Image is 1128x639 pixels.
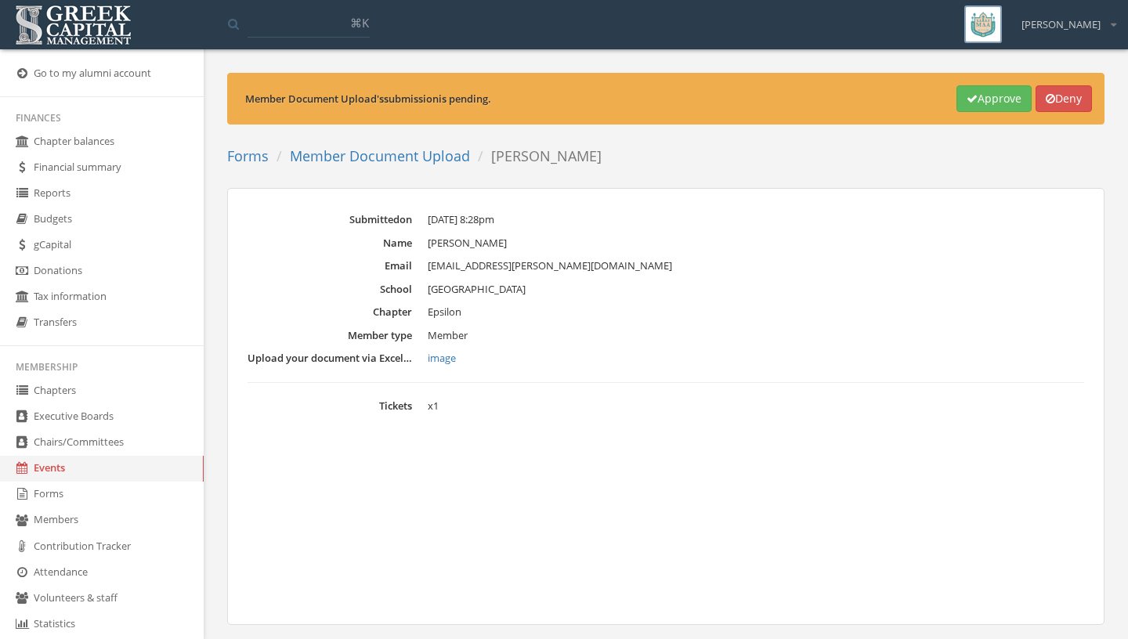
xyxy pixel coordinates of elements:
[428,399,1084,414] dd: x 1
[245,92,957,106] div: Member Document Upload 's submission is pending.
[956,85,1032,112] button: Approve
[248,236,412,251] dt: Name
[248,282,412,297] dt: School
[290,146,470,165] a: Member Document Upload
[1011,5,1116,32] div: [PERSON_NAME]
[470,146,602,167] li: [PERSON_NAME]
[248,258,412,273] dt: Email
[350,15,369,31] span: ⌘K
[1021,17,1101,32] span: [PERSON_NAME]
[248,351,412,366] dt: Upload your document via Excel, Word, or PDF document.
[248,305,412,319] dt: Chapter
[1036,85,1092,112] button: Deny
[428,305,1084,320] dd: Epsilon
[248,328,412,343] dt: Member type
[428,282,1084,298] dd: [GEOGRAPHIC_DATA]
[428,258,1084,274] dd: [EMAIL_ADDRESS][PERSON_NAME][DOMAIN_NAME]
[428,351,1084,366] a: image
[428,212,494,226] span: [DATE] 8:28pm
[428,236,1084,251] dd: [PERSON_NAME]
[248,212,412,227] dt: Submitted on
[227,146,269,165] a: Forms
[428,328,1084,344] dd: Member
[248,399,412,413] dt: Tickets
